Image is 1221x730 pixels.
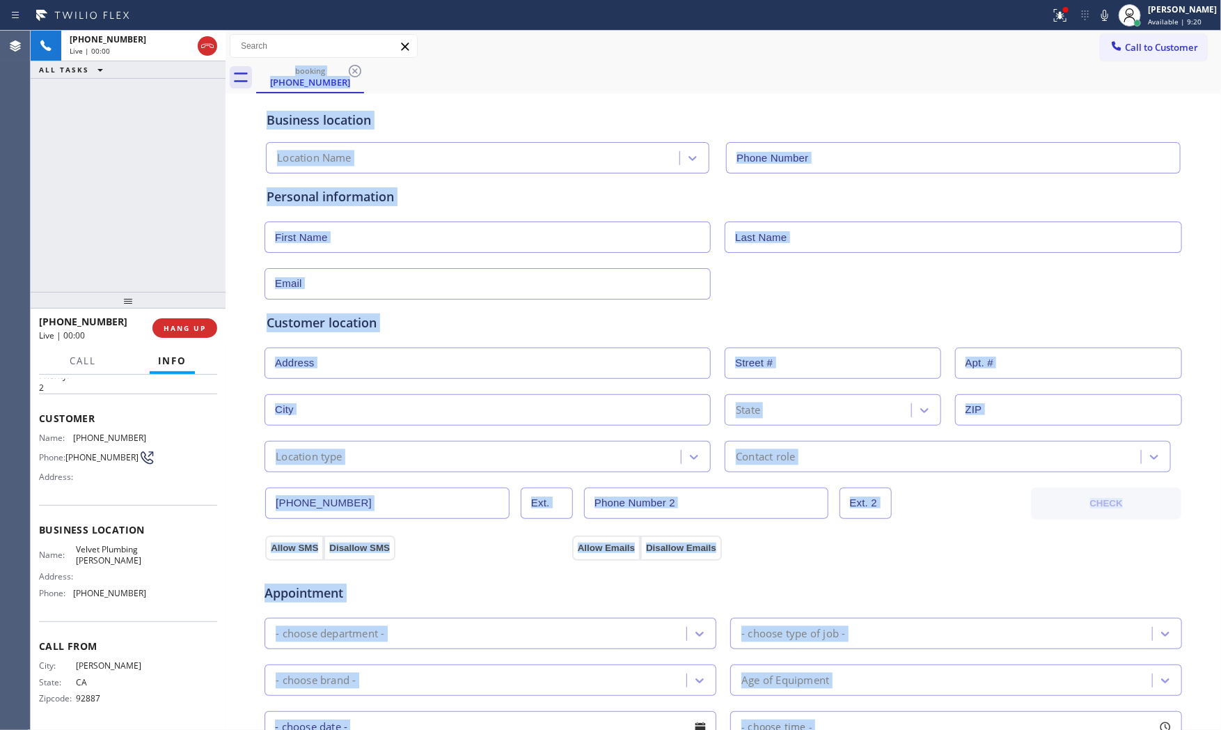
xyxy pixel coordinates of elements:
button: Allow SMS [265,536,324,561]
input: Last Name [725,222,1182,253]
button: Call to Customer [1101,34,1207,61]
span: ALL TASKS [39,65,89,75]
input: Ext. [521,488,573,519]
span: [PHONE_NUMBER] [73,433,146,443]
span: Call to Customer [1125,41,1198,54]
div: Location type [276,449,342,465]
div: - choose brand - [276,672,356,688]
div: - choose type of job - [741,626,845,642]
span: Customer [39,412,217,425]
span: [PHONE_NUMBER] [65,452,139,463]
div: (714) 701-3198 [258,62,363,92]
input: Phone Number [726,142,1181,173]
span: City: [39,660,76,671]
div: Location Name [277,150,352,166]
button: Hang up [198,36,217,56]
span: CA [76,677,145,688]
button: HANG UP [152,318,217,338]
button: Mute [1095,6,1114,25]
span: Velvet Plumbing [PERSON_NAME] [76,544,145,566]
input: ZIP [955,394,1183,426]
span: Call From [39,639,217,653]
span: Live | 00:00 [39,329,85,341]
input: Street # [725,348,941,379]
div: State [736,402,760,418]
input: Search [230,35,417,57]
span: Business location [39,523,217,536]
div: Personal information [267,187,1180,206]
input: Phone Number 2 [584,488,828,519]
button: Info [150,348,195,375]
input: Email [265,268,711,300]
div: - choose department - [276,626,384,642]
button: Disallow SMS [324,536,395,561]
span: Phone: [39,588,73,598]
button: Allow Emails [572,536,640,561]
span: Info [158,355,187,367]
span: Address: [39,472,76,482]
span: [PHONE_NUMBER] [70,33,146,45]
input: First Name [265,222,711,253]
div: [PHONE_NUMBER] [258,76,363,88]
div: Contact role [736,449,795,465]
span: Phone: [39,452,65,463]
span: 92887 [76,693,145,704]
button: Disallow Emails [640,536,722,561]
button: CHECK [1031,488,1181,520]
input: Ext. 2 [840,488,892,519]
span: Call [70,355,96,367]
input: Phone Number [265,488,510,519]
input: City [265,394,711,426]
div: Customer location [267,313,1180,332]
span: Address: [39,571,76,582]
span: State: [39,677,76,688]
span: [PERSON_NAME] [76,660,145,671]
span: HANG UP [164,323,206,333]
span: [PHONE_NUMBER] [73,588,146,598]
button: Call [61,348,104,375]
div: Business location [267,111,1180,130]
div: booking [258,65,363,76]
span: Name: [39,433,73,443]
span: [PHONE_NUMBER] [39,315,127,328]
button: ALL TASKS [31,61,117,78]
span: Appointment [265,584,569,603]
span: Live | 00:00 [70,46,110,56]
span: Available | 9:20 [1148,17,1202,26]
p: 2 [39,382,217,394]
input: Apt. # [955,348,1183,379]
div: [PERSON_NAME] [1148,3,1217,15]
span: Name: [39,550,76,560]
span: Zipcode: [39,693,76,704]
input: Address [265,348,711,379]
div: Age of Equipment [741,672,829,688]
